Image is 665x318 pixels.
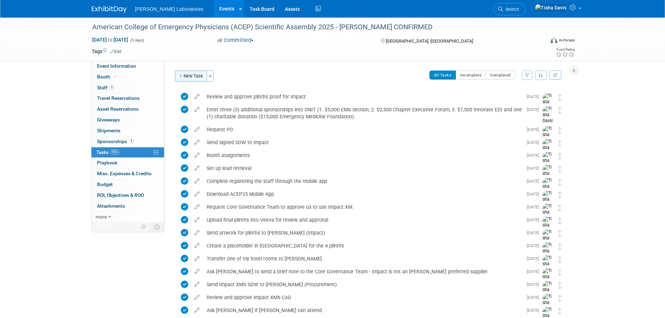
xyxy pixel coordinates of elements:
[527,308,542,313] span: [DATE]
[549,71,561,80] a: Refresh
[527,107,542,112] span: [DATE]
[92,48,121,55] td: Tags
[91,147,164,158] a: Tasks95%
[494,3,526,15] a: Search
[542,281,553,299] img: Tisha Davis
[558,243,562,250] i: Move task
[97,128,120,133] span: Shipments
[97,74,118,80] span: Booth
[558,230,562,237] i: Move task
[203,227,523,239] div: Send artwork for plinths to [PERSON_NAME] (Impact)
[558,282,562,289] i: Move task
[203,162,523,174] div: Set up lead retrieval
[97,95,140,101] span: Travel Reservations
[542,203,553,222] img: Tisha Davis
[542,294,553,312] img: Tisha Davis
[97,171,152,176] span: Misc. Expenses & Credits
[91,190,164,201] a: ROI, Objectives & ROO
[503,36,575,47] div: Event Format
[559,38,575,43] div: In-Person
[558,256,562,263] i: Move task
[558,308,562,315] i: Move task
[191,191,203,197] a: edit
[556,48,575,51] div: Event Rating
[138,222,150,231] td: Personalize Event Tab Strip
[527,230,542,235] span: [DATE]
[558,127,562,134] i: Move task
[91,83,164,93] a: Staff1
[203,279,523,290] div: Send Impact XM's SOW to [PERSON_NAME] (Procurement)
[150,222,164,231] td: Toggle Event Tabs
[91,136,164,147] a: Sponsorships1
[527,166,542,171] span: [DATE]
[91,201,164,212] a: Attachments
[96,214,107,220] span: more
[90,21,534,34] div: American College of Emergency Physicians (ACEP) Scientific Assembly 2025 - [PERSON_NAME] CONFIRMED
[527,153,542,158] span: [DATE]
[191,126,203,133] a: edit
[91,169,164,179] a: Misc. Expenses & Credits
[542,106,553,124] img: Tisha Davis
[558,94,562,101] i: Move task
[527,205,542,209] span: [DATE]
[527,282,542,287] span: [DATE]
[91,93,164,104] a: Travel Reservations
[191,165,203,171] a: edit
[135,6,204,12] span: [PERSON_NAME] Laboratories
[203,91,523,103] div: Review and approve plinths proof for Impact
[558,205,562,211] i: Move task
[527,243,542,248] span: [DATE]
[97,106,139,112] span: Asset Reservations
[91,104,164,114] a: Asset Reservations
[558,192,562,198] i: Move task
[558,166,562,172] i: Move task
[527,179,542,184] span: [DATE]
[542,93,553,111] img: Tisha Davis
[191,178,203,184] a: edit
[542,126,553,144] img: Tisha Davis
[203,304,523,316] div: Ask [PERSON_NAME] if [PERSON_NAME] can attend
[527,192,542,197] span: [DATE]
[110,49,121,54] a: Edit
[92,37,128,43] span: [DATE] [DATE]
[175,71,207,82] button: New Task
[386,38,473,44] span: [GEOGRAPHIC_DATA], [GEOGRAPHIC_DATA]
[527,127,542,132] span: [DATE]
[527,140,542,145] span: [DATE]
[191,139,203,146] a: edit
[542,151,553,170] img: Tisha Davis
[558,107,562,114] i: Move task
[191,281,203,288] a: edit
[191,94,203,100] a: edit
[191,256,203,262] a: edit
[527,256,542,261] span: [DATE]
[110,149,120,155] span: 95%
[558,179,562,185] i: Move task
[542,139,553,157] img: Tisha Davis
[129,139,134,144] span: 1
[456,71,486,80] button: Incomplete
[191,243,203,249] a: edit
[558,217,562,224] i: Move task
[91,72,164,82] a: Booth
[97,192,144,198] span: ROI, Objectives & ROO
[97,203,125,209] span: Attachments
[486,71,515,80] button: Completed
[97,139,134,144] span: Sponsorships
[130,38,144,43] span: (3 days)
[191,307,203,313] a: edit
[203,240,523,252] div: Create a placeholder in [GEOGRAPHIC_DATA] for the 4 plinths
[203,104,523,123] div: Enter three (3) additional sponsorships into ONIT (1. $5,000 EMS Section; 2. $2,500 Chapter Execu...
[527,295,542,300] span: [DATE]
[191,294,203,301] a: edit
[191,230,203,236] a: edit
[215,37,257,44] button: Committed
[91,126,164,136] a: Shipments
[542,216,553,235] img: Tisha Davis
[91,179,164,190] a: Budget
[503,7,519,12] span: Search
[191,204,203,210] a: edit
[429,71,456,80] button: All Tasks
[191,106,203,113] a: edit
[203,214,523,226] div: Upload final plinths into Veeva for review and approval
